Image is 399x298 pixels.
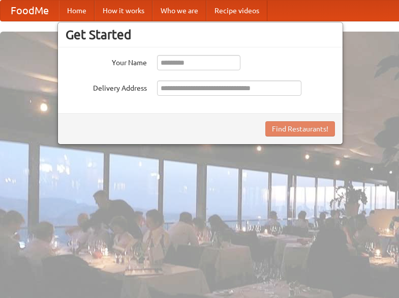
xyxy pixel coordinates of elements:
[206,1,267,21] a: Recipe videos
[66,80,147,93] label: Delivery Address
[59,1,95,21] a: Home
[95,1,152,21] a: How it works
[265,121,335,137] button: Find Restaurants!
[66,27,335,42] h3: Get Started
[66,55,147,68] label: Your Name
[152,1,206,21] a: Who we are
[1,1,59,21] a: FoodMe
